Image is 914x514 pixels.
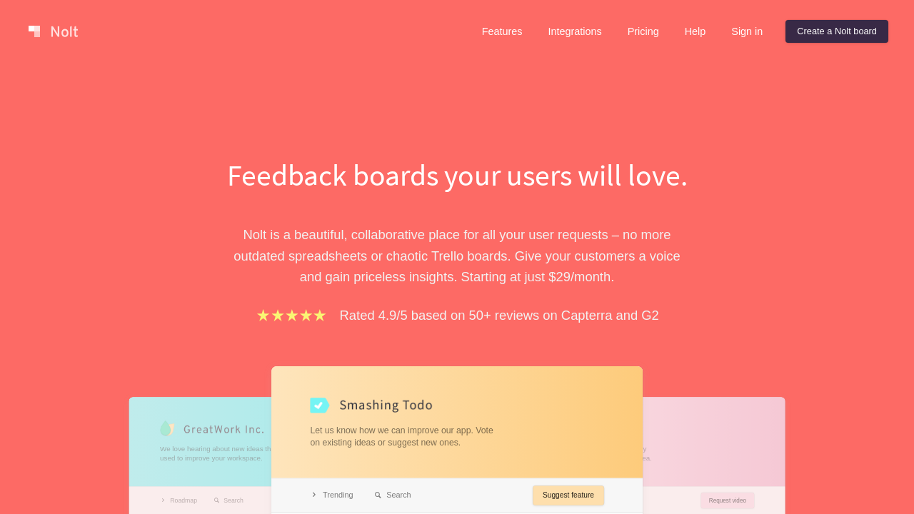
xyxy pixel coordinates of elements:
[255,307,328,323] img: stars.b067e34983.png
[785,20,888,43] a: Create a Nolt board
[211,224,703,287] p: Nolt is a beautiful, collaborative place for all your user requests – no more outdated spreadshee...
[340,305,659,326] p: Rated 4.9/5 based on 50+ reviews on Capterra and G2
[471,20,534,43] a: Features
[720,20,774,43] a: Sign in
[211,154,703,196] h1: Feedback boards your users will love.
[536,20,613,43] a: Integrations
[616,20,671,43] a: Pricing
[673,20,718,43] a: Help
